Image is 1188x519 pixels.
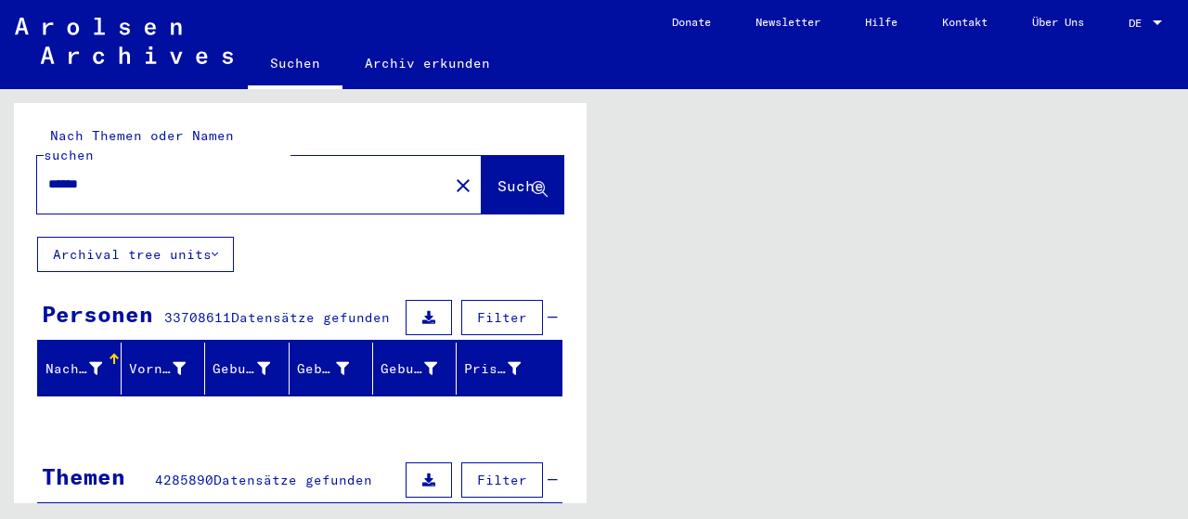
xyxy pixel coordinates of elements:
mat-label: Nach Themen oder Namen suchen [44,127,234,163]
div: Geburt‏ [297,359,349,379]
a: Suchen [248,41,342,89]
a: Archiv erkunden [342,41,512,85]
span: Filter [477,472,527,488]
span: 4285890 [155,472,213,488]
div: Vorname [129,354,209,383]
div: Nachname [45,354,125,383]
button: Filter [461,462,543,498]
div: Prisoner # [464,354,544,383]
div: Geburtsdatum [381,354,460,383]
mat-header-cell: Geburtsname [205,343,289,395]
button: Clear [445,166,482,203]
button: Filter [461,300,543,335]
mat-header-cell: Nachname [38,343,122,395]
mat-header-cell: Geburt‏ [290,343,373,395]
span: Suche [497,176,544,195]
span: DE [1129,17,1149,30]
span: Datensätze gefunden [231,309,390,326]
div: Geburtsdatum [381,359,437,379]
div: Prisoner # [464,359,521,379]
div: Geburtsname [213,354,292,383]
mat-header-cell: Geburtsdatum [373,343,457,395]
button: Archival tree units [37,237,234,272]
div: Themen [42,460,125,493]
div: Geburtsname [213,359,269,379]
mat-header-cell: Vorname [122,343,205,395]
div: Geburt‏ [297,354,372,383]
span: 33708611 [164,309,231,326]
mat-icon: close [452,175,474,197]
mat-header-cell: Prisoner # [457,343,562,395]
img: Arolsen_neg.svg [15,18,233,64]
div: Nachname [45,359,102,379]
button: Suche [482,156,563,214]
div: Vorname [129,359,186,379]
div: Personen [42,297,153,331]
span: Datensätze gefunden [213,472,372,488]
span: Filter [477,309,527,326]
